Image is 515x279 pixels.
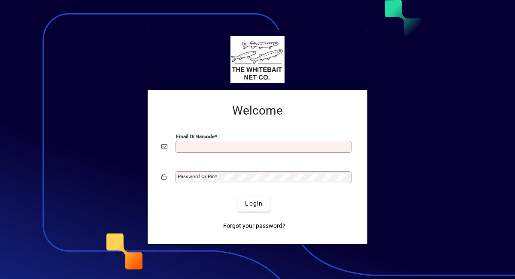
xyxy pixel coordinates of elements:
span: Login [245,199,263,208]
mat-label: Password or Pin [178,173,215,179]
h2: Welcome [161,103,354,118]
button: Login [238,196,270,212]
span: Forgot your password? [223,221,285,230]
a: Forgot your password? [220,218,289,234]
mat-label: Email or Barcode [176,133,215,139]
